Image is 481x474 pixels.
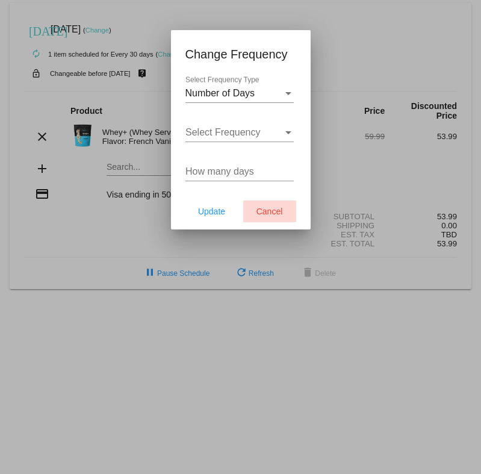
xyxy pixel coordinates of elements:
h1: Change Frequency [185,45,296,64]
button: Update [185,201,238,222]
span: Select Frequency [185,127,261,137]
span: Update [198,207,225,216]
span: Number of Days [185,88,255,98]
input: How many days [185,166,294,177]
mat-select: Select Frequency Type [185,88,294,99]
button: Cancel [243,201,296,222]
mat-select: Select Frequency [185,127,294,138]
span: Cancel [256,207,283,216]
